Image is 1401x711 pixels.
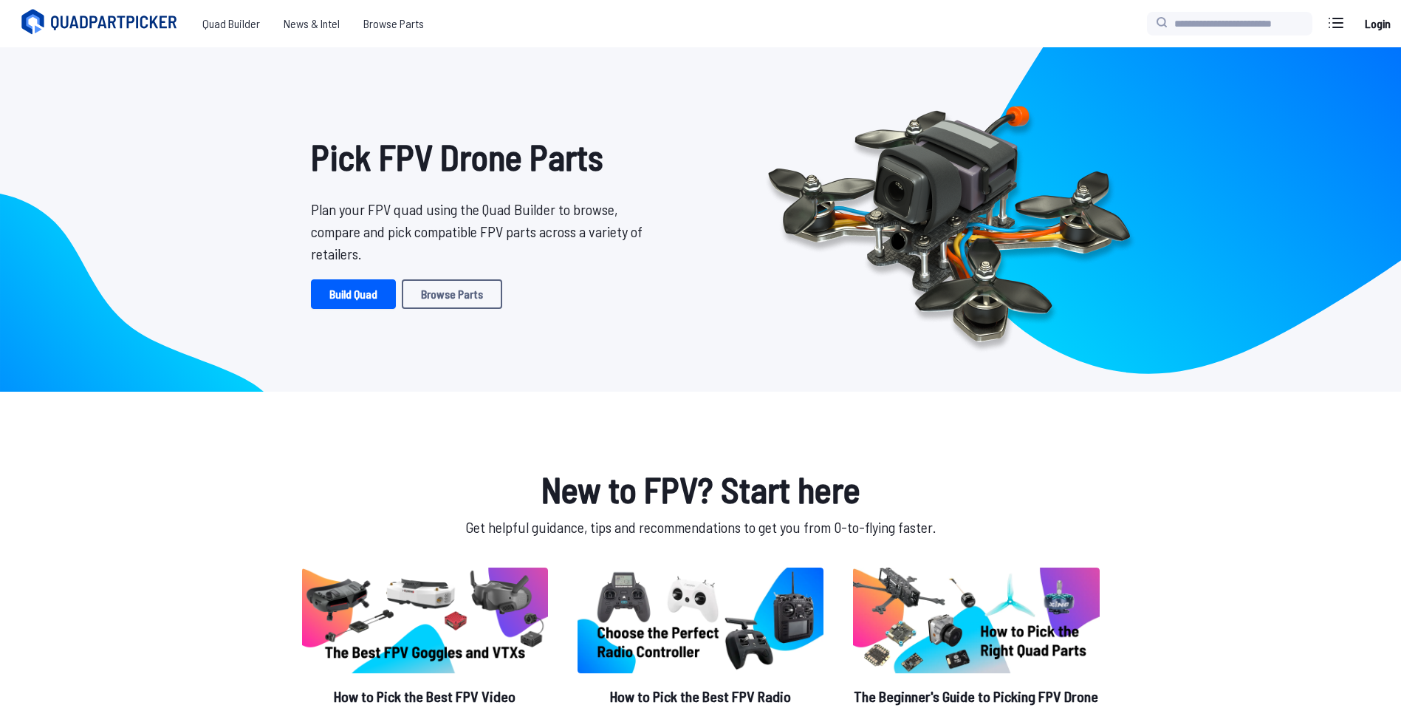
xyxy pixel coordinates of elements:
img: image of post [578,568,823,673]
a: Browse Parts [402,279,502,309]
a: News & Intel [272,9,352,38]
p: Get helpful guidance, tips and recommendations to get you from 0-to-flying faster. [299,516,1103,538]
a: Login [1360,9,1395,38]
h1: New to FPV? Start here [299,463,1103,516]
p: Plan your FPV quad using the Quad Builder to browse, compare and pick compatible FPV parts across... [311,198,654,265]
a: Quad Builder [191,9,272,38]
a: Build Quad [311,279,396,309]
a: Browse Parts [352,9,436,38]
h1: Pick FPV Drone Parts [311,130,654,183]
img: image of post [302,568,548,673]
img: Quadcopter [736,72,1162,367]
img: image of post [853,568,1099,673]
